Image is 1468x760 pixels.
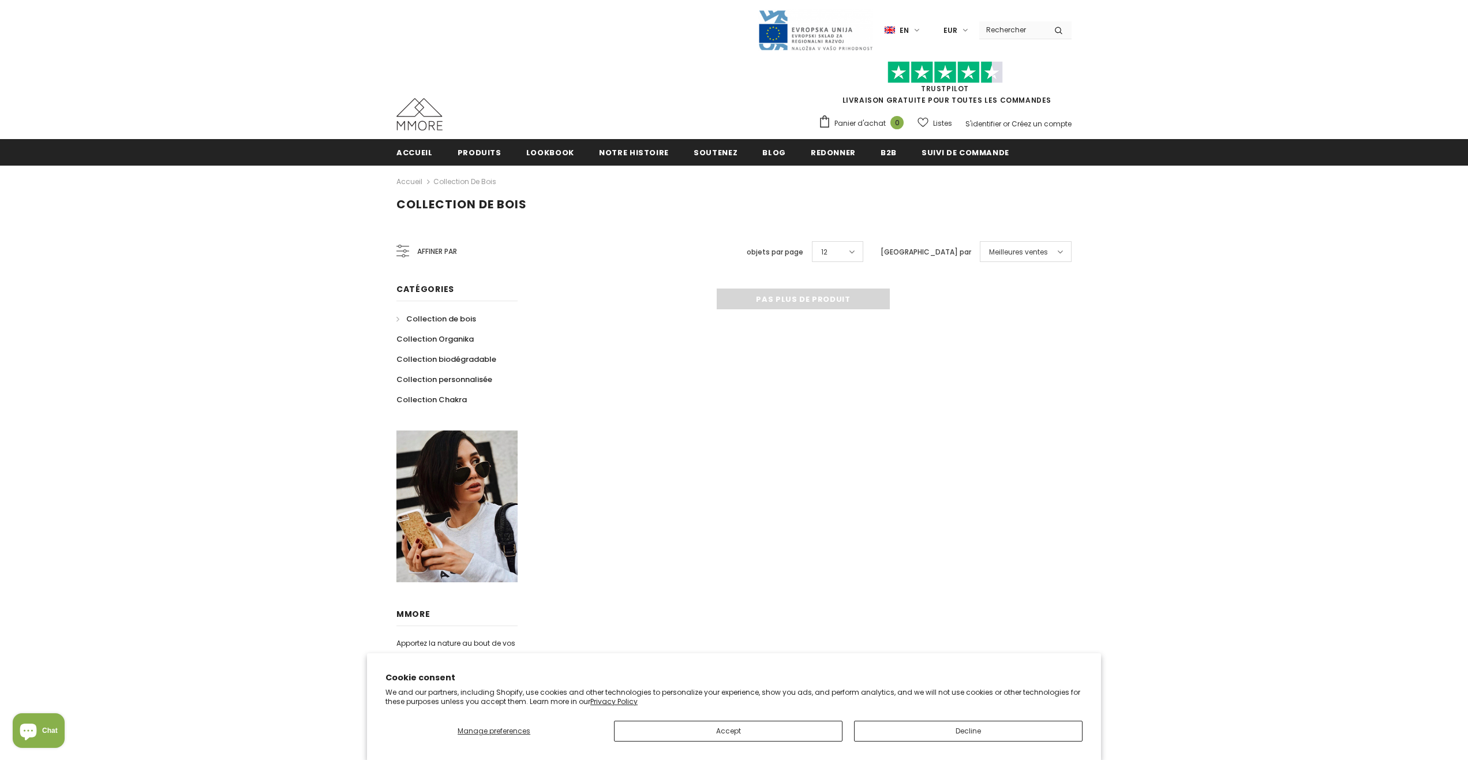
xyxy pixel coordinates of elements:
[406,313,476,324] span: Collection de bois
[881,246,971,258] label: [GEOGRAPHIC_DATA] par
[811,147,856,158] span: Redonner
[881,147,897,158] span: B2B
[385,688,1083,706] p: We and our partners, including Shopify, use cookies and other technologies to personalize your ex...
[989,246,1048,258] span: Meilleures ventes
[921,84,969,93] a: TrustPilot
[458,139,501,165] a: Produits
[694,147,737,158] span: soutenez
[922,139,1009,165] a: Suivi de commande
[811,139,856,165] a: Redonner
[1012,119,1072,129] a: Créez un compte
[758,9,873,51] img: Javni Razpis
[890,116,904,129] span: 0
[396,354,496,365] span: Collection biodégradable
[614,721,842,742] button: Accept
[526,139,574,165] a: Lookbook
[694,139,737,165] a: soutenez
[885,25,895,35] img: i-lang-1.png
[396,608,430,620] span: MMORE
[854,721,1083,742] button: Decline
[933,118,952,129] span: Listes
[818,66,1072,105] span: LIVRAISON GRATUITE POUR TOUTES LES COMMANDES
[887,61,1003,84] img: Faites confiance aux étoiles pilotes
[834,118,886,129] span: Panier d'achat
[458,726,530,736] span: Manage preferences
[821,246,827,258] span: 12
[385,672,1083,684] h2: Cookie consent
[396,349,496,369] a: Collection biodégradable
[922,147,1009,158] span: Suivi de commande
[385,721,602,742] button: Manage preferences
[1003,119,1010,129] span: or
[918,113,952,133] a: Listes
[818,115,909,132] a: Panier d'achat 0
[417,245,457,258] span: Affiner par
[396,98,443,130] img: Cas MMORE
[433,177,496,186] a: Collection de bois
[762,147,786,158] span: Blog
[526,147,574,158] span: Lookbook
[900,25,909,36] span: en
[590,697,638,706] a: Privacy Policy
[979,21,1046,38] input: Search Site
[396,390,467,410] a: Collection Chakra
[396,334,474,345] span: Collection Organika
[396,329,474,349] a: Collection Organika
[396,196,527,212] span: Collection de bois
[458,147,501,158] span: Produits
[396,283,454,295] span: Catégories
[396,374,492,385] span: Collection personnalisée
[396,175,422,189] a: Accueil
[762,139,786,165] a: Blog
[396,309,476,329] a: Collection de bois
[396,139,433,165] a: Accueil
[599,147,669,158] span: Notre histoire
[965,119,1001,129] a: S'identifier
[9,713,68,751] inbox-online-store-chat: Shopify online store chat
[396,369,492,390] a: Collection personnalisée
[396,394,467,405] span: Collection Chakra
[881,139,897,165] a: B2B
[758,25,873,35] a: Javni Razpis
[599,139,669,165] a: Notre histoire
[396,147,433,158] span: Accueil
[943,25,957,36] span: EUR
[747,246,803,258] label: objets par page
